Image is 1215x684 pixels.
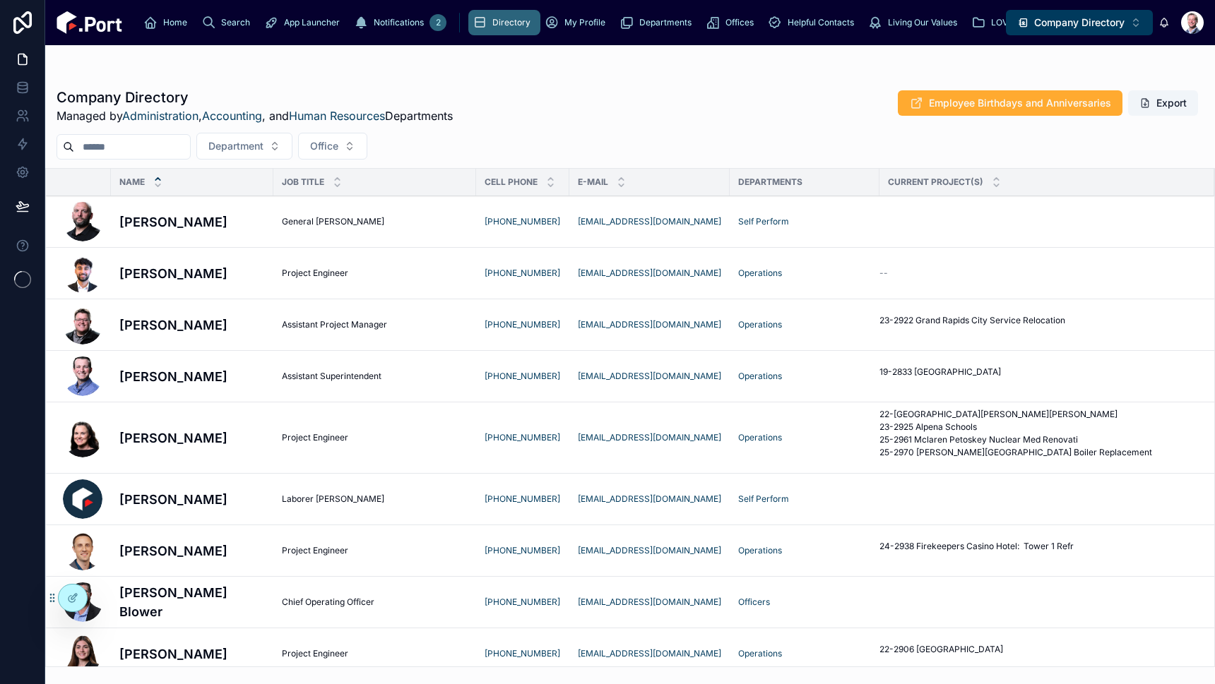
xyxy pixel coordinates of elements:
[485,648,560,659] a: [PHONE_NUMBER]
[578,371,721,382] a: [EMAIL_ADDRESS][DOMAIN_NAME]
[282,432,468,443] a: Project Engineer
[738,493,789,505] a: Self Perform
[119,264,265,283] h4: [PERSON_NAME]
[310,139,338,153] span: Office
[879,408,1197,467] a: 22-[GEOGRAPHIC_DATA][PERSON_NAME][PERSON_NAME] 23-2925 Alpena Schools25-2961 Mclaren Petoskey Nuc...
[202,109,262,123] a: Accounting
[578,596,721,608] a: [EMAIL_ADDRESS][DOMAIN_NAME]
[738,493,871,505] a: Self Perform
[282,648,468,659] a: Project Engineer
[119,490,265,509] a: [PERSON_NAME]
[738,545,782,556] a: Operations
[879,366,1197,387] a: 19-2833 [GEOGRAPHIC_DATA]
[578,545,721,556] a: [EMAIL_ADDRESS][DOMAIN_NAME]
[492,17,531,28] span: Directory
[282,596,374,608] span: Chief Operating Officer
[738,216,789,227] a: Self Perform
[578,176,608,188] span: E-Mail
[282,432,348,443] span: Project Engineer
[485,268,560,278] a: [PHONE_NUMBER]
[282,268,468,279] a: Project Engineer
[485,432,560,443] a: [PHONE_NUMBER]
[879,268,1197,279] a: --
[119,583,265,621] h4: [PERSON_NAME] Blower
[485,319,561,330] a: [PHONE_NUMBER]
[485,319,560,330] a: [PHONE_NUMBER]
[578,216,721,227] a: [EMAIL_ADDRESS][DOMAIN_NAME]
[738,371,782,382] span: Operations
[991,17,1036,28] span: LOV Admin
[485,216,561,227] a: [PHONE_NUMBER]
[879,540,1074,553] p: 24-2938 Firekeepers Casino Hotel: Tower 1 Refr
[967,10,1064,35] a: LOV Admin
[578,493,721,505] a: [EMAIL_ADDRESS][DOMAIN_NAME]
[738,596,871,608] a: Officers
[879,643,1197,664] a: 22-2906 [GEOGRAPHIC_DATA]
[119,316,265,335] a: [PERSON_NAME]
[738,319,871,330] a: Operations
[578,648,721,659] a: [EMAIL_ADDRESS][DOMAIN_NAME]
[57,88,453,107] h1: Company Directory
[879,314,1197,335] a: 23-2922 Grand Rapids City Service Relocation
[485,371,560,381] a: [PHONE_NUMBER]
[282,493,468,505] a: Laborer [PERSON_NAME]
[738,432,871,443] a: Operations
[485,596,560,607] a: [PHONE_NUMBER]
[738,371,871,382] a: Operations
[738,596,770,608] span: Officers
[725,17,754,28] span: Offices
[1006,10,1153,35] button: Select Button
[1034,16,1125,30] span: Company Directory
[738,319,782,330] a: Operations
[485,648,561,659] a: [PHONE_NUMBER]
[738,268,782,279] a: Operations
[282,545,468,556] a: Project Engineer
[578,319,721,330] a: [EMAIL_ADDRESS][DOMAIN_NAME]
[578,268,721,278] a: [EMAIL_ADDRESS][DOMAIN_NAME]
[898,90,1122,116] button: Employee Birthdays and Anniversaries
[738,545,871,556] a: Operations
[615,10,701,35] a: Departments
[738,648,782,659] span: Operations
[485,596,561,608] a: [PHONE_NUMBER]
[879,408,1197,459] p: 22-[GEOGRAPHIC_DATA][PERSON_NAME][PERSON_NAME] 23-2925 Alpena Schools 25-2961 Mclaren Petoskey Nu...
[468,10,540,35] a: Directory
[485,493,560,504] a: [PHONE_NUMBER]
[298,133,367,160] button: Select Button
[282,319,468,330] a: Assistant Project Manager
[879,643,1003,656] p: 22-2906 [GEOGRAPHIC_DATA]
[282,493,384,505] span: Laborer [PERSON_NAME]
[282,596,468,608] a: Chief Operating Officer
[485,432,561,443] a: [PHONE_NUMBER]
[578,596,721,607] a: [EMAIL_ADDRESS][DOMAIN_NAME]
[119,644,265,664] a: [PERSON_NAME]
[578,648,721,659] a: [EMAIL_ADDRESS][DOMAIN_NAME]
[57,11,122,34] img: App logo
[485,371,561,382] a: [PHONE_NUMBER]
[119,428,265,448] a: [PERSON_NAME]
[879,366,1001,378] p: 19-2833 [GEOGRAPHIC_DATA]
[350,10,451,35] a: Notifications2
[1128,90,1198,116] button: Export
[119,367,265,386] a: [PERSON_NAME]
[119,212,265,232] h4: [PERSON_NAME]
[196,133,292,160] button: Select Button
[639,17,692,28] span: Departments
[282,216,468,227] a: General [PERSON_NAME]
[888,176,983,188] span: Current Project(s)
[122,109,198,123] a: Administration
[888,17,957,28] span: Living Our Values
[289,109,385,123] a: Human Resources
[578,432,721,443] a: [EMAIL_ADDRESS][DOMAIN_NAME]
[282,371,468,382] a: Assistant Superintendent
[119,541,265,560] a: [PERSON_NAME]
[738,432,782,443] a: Operations
[197,10,260,35] a: Search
